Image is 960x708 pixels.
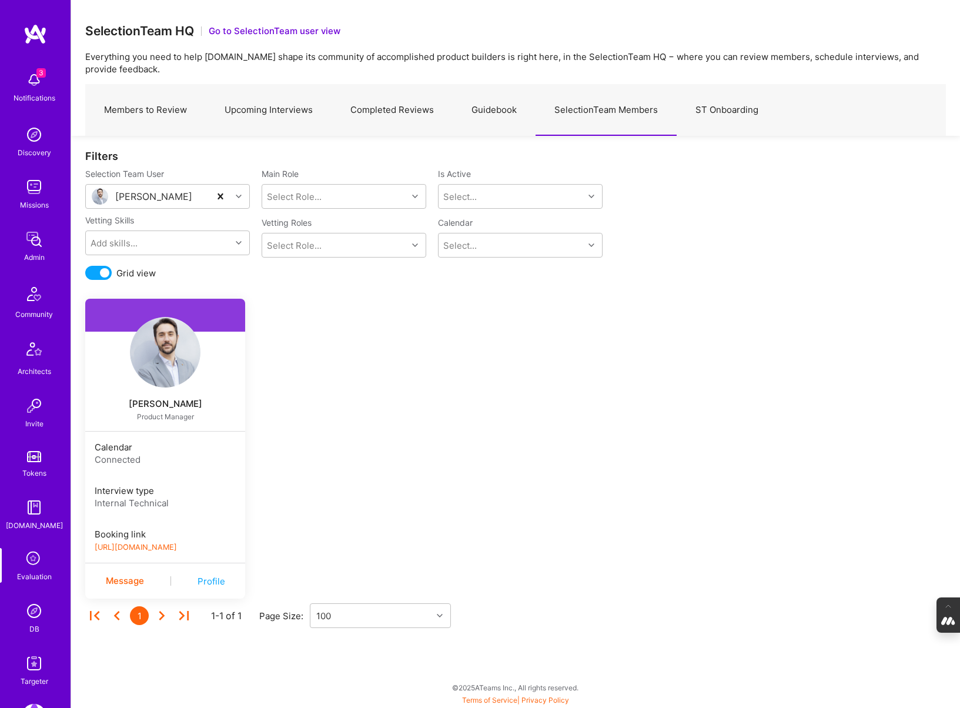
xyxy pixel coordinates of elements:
[130,606,149,625] div: 1
[236,193,242,199] i: icon Chevron
[85,317,245,388] a: User Avatar
[85,397,245,411] a: [PERSON_NAME]
[99,412,231,422] div: Product Manager
[85,24,194,38] h3: SelectionTeam HQ
[22,496,46,519] img: guide book
[22,175,46,199] img: teamwork
[95,441,236,453] div: Calendar
[130,317,200,388] img: User Avatar
[6,519,63,532] div: [DOMAIN_NAME]
[20,337,48,365] img: Architects
[36,68,46,78] span: 3
[91,237,138,249] div: Add skills...
[198,575,225,587] a: Profile
[22,599,46,623] img: Admin Search
[412,242,418,248] i: icon Chevron
[22,123,46,146] img: discovery
[106,574,144,588] div: Message
[20,280,48,308] img: Community
[677,85,777,136] a: ST Onboarding
[443,239,477,252] div: Select...
[462,696,517,704] a: Terms of Service
[116,267,156,279] span: Grid view
[92,188,108,205] img: User Avatar
[588,242,594,248] i: icon Chevron
[316,610,331,622] div: 100
[267,239,322,252] div: Select Role...
[95,543,177,552] a: [URL][DOMAIN_NAME]
[536,85,677,136] a: SelectionTeam Members
[24,24,47,45] img: logo
[262,168,426,179] label: Main Role
[71,673,960,702] div: © 2025 ATeams Inc., All rights reserved.
[209,25,340,37] button: Go to SelectionTeam user view
[588,193,594,199] i: icon Chevron
[521,696,569,704] a: Privacy Policy
[259,610,310,622] div: Page Size:
[95,453,236,466] div: Connected
[24,251,45,263] div: Admin
[22,228,46,251] img: admin teamwork
[22,394,46,418] img: Invite
[267,191,322,203] div: Select Role...
[262,217,426,228] label: Vetting Roles
[453,85,536,136] a: Guidebook
[85,150,946,162] div: Filters
[211,610,242,622] div: 1-1 of 1
[443,191,477,203] div: Select...
[438,168,471,179] label: Is Active
[85,51,946,75] p: Everything you need to help [DOMAIN_NAME] shape its community of accomplished product builders is...
[21,675,48,687] div: Targeter
[85,215,134,226] label: Vetting Skills
[95,528,236,540] div: Booking link
[27,451,41,462] img: tokens
[22,68,46,92] img: bell
[462,696,569,704] span: |
[412,193,418,199] i: icon Chevron
[85,85,206,136] a: Members to Review
[14,92,55,104] div: Notifications
[18,146,51,159] div: Discovery
[95,497,236,509] div: Internal Technical
[15,308,53,320] div: Community
[85,168,250,179] label: Selection Team User
[115,191,192,203] div: [PERSON_NAME]
[95,485,236,497] div: Interview type
[438,217,473,228] label: Calendar
[437,613,443,619] i: icon Chevron
[17,570,52,583] div: Evaluation
[18,365,51,378] div: Architects
[22,467,46,479] div: Tokens
[29,623,39,635] div: DB
[22,652,46,675] img: Skill Targeter
[23,548,45,570] i: icon SelectionTeam
[332,85,453,136] a: Completed Reviews
[25,418,44,430] div: Invite
[206,85,332,136] a: Upcoming Interviews
[236,240,242,246] i: icon Chevron
[20,199,49,211] div: Missions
